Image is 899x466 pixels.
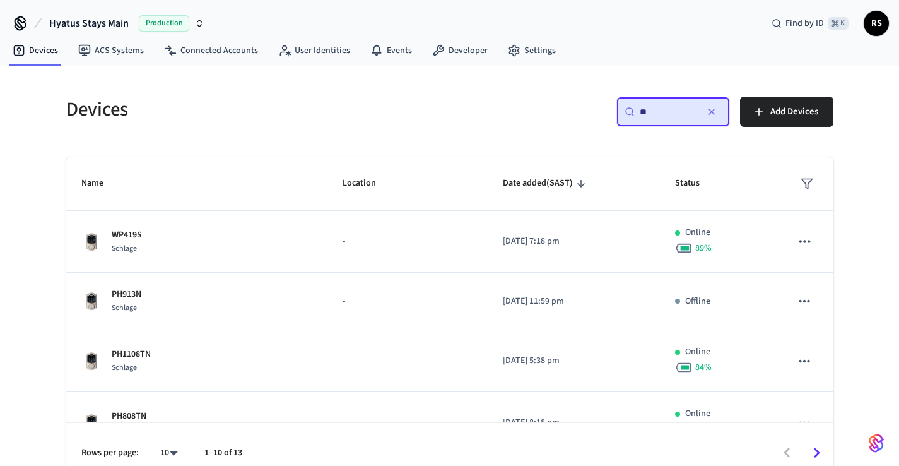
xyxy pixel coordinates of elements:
span: Status [675,174,716,193]
img: Schlage Sense Smart Deadbolt with Camelot Trim, Front [81,413,102,433]
p: [DATE] 8:18 pm [503,416,645,429]
span: Name [81,174,120,193]
span: 89 % [695,242,712,254]
p: 1–10 of 13 [204,446,242,460]
button: Add Devices [740,97,833,127]
span: Add Devices [770,104,818,120]
img: Schlage Sense Smart Deadbolt with Camelot Trim, Front [81,291,102,311]
p: - [343,416,473,429]
a: Connected Accounts [154,39,268,62]
p: Online [685,345,710,359]
span: Date added(SAST) [503,174,589,193]
span: Schlage [112,362,137,373]
p: PH913N [112,288,141,301]
p: Offline [685,295,710,308]
div: 10 [154,444,184,462]
a: User Identities [268,39,360,62]
p: PH1108TN [112,348,151,361]
p: [DATE] 11:59 pm [503,295,645,308]
a: Devices [3,39,68,62]
p: PH808TN [112,410,146,423]
h5: Devices [66,97,442,122]
span: ⌘ K [828,17,849,30]
p: Online [685,407,710,421]
p: Online [685,226,710,239]
span: Location [343,174,392,193]
span: Schlage [112,302,137,313]
span: Schlage [112,243,137,254]
span: Production [139,15,189,32]
p: Rows per page: [81,446,139,460]
span: RS [865,12,888,35]
p: - [343,295,473,308]
span: Find by ID [785,17,824,30]
img: SeamLogoGradient.69752ec5.svg [869,433,884,453]
a: Events [360,39,422,62]
p: - [343,354,473,367]
div: Find by ID⌘ K [761,12,859,35]
p: - [343,235,473,248]
a: Developer [422,39,498,62]
p: [DATE] 5:38 pm [503,354,645,367]
img: Schlage Sense Smart Deadbolt with Camelot Trim, Front [81,351,102,371]
button: RS [864,11,889,36]
p: WP419S [112,229,142,242]
a: ACS Systems [68,39,154,62]
img: Schlage Sense Smart Deadbolt with Camelot Trim, Front [81,232,102,252]
span: Hyatus Stays Main [49,16,129,31]
p: [DATE] 7:18 pm [503,235,645,248]
span: 84 % [695,361,712,374]
a: Settings [498,39,566,62]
